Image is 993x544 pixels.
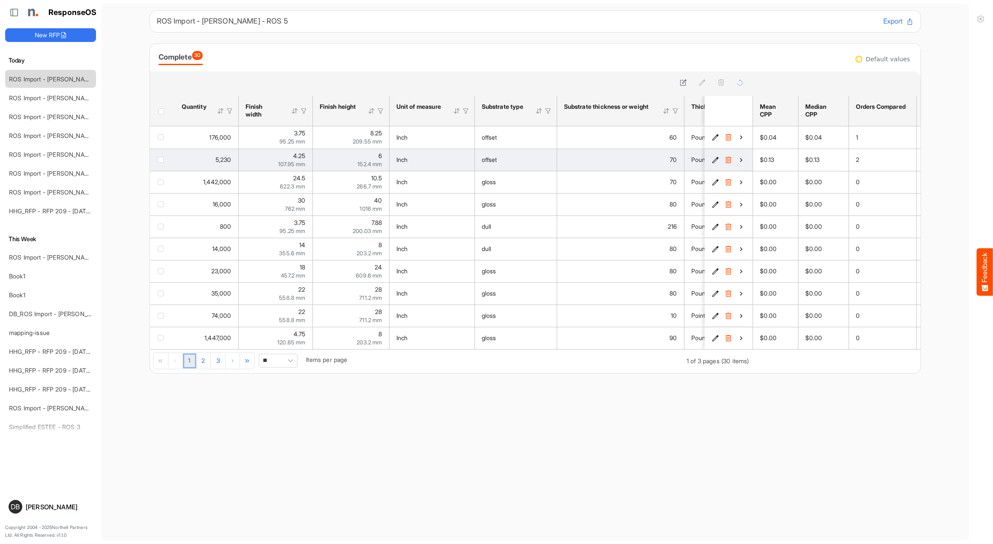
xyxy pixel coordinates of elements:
span: 152.4 mm [357,161,382,167]
span: Pound [691,178,709,185]
td: 0 is template cell Column Header orders-compared [849,215,917,238]
td: $0.00 is template cell Column Header median-cpp [798,282,849,305]
td: checkbox [150,327,175,349]
td: 216 is template cell Column Header httpsnorthellcomontologiesmapping-rulesmaterialhasmaterialthic... [557,215,684,238]
td: 10 is template cell Column Header httpsnorthellcomontologiesmapping-rulesmaterialhasmaterialthick... [557,305,684,327]
span: 8.25 [370,129,382,137]
td: gloss is template cell Column Header httpsnorthellcomontologiesmapping-rulesmaterialhassubstratem... [475,327,557,349]
button: Delete [724,334,733,342]
span: 0 [856,178,860,185]
span: 24 [375,263,382,271]
td: 0 is template cell Column Header orders-compared [849,260,917,282]
td: ef892a24-26e8-4421-99d2-bac5902df2a5 is template cell Column Header [705,171,754,193]
td: fecfffd0-42fb-4d36-b556-1c17442efcb4 is template cell Column Header [705,149,754,171]
div: Default values [866,56,910,62]
a: Page 2 of 3 Pages [196,353,211,369]
span: 23,000 [211,267,231,275]
span: $0.00 [805,245,822,252]
a: HHG_RFP - RFP 209 - [DATE] - ROS TEST 3 (LITE) [9,348,150,355]
td: 22 is template cell Column Header httpsnorthellcomontologiesmapping-rulesmeasurementhasfinishsize... [239,305,313,327]
td: Inch is template cell Column Header httpsnorthellcomontologiesmapping-rulesmeasurementhasunitofme... [390,149,475,171]
td: 800 is template cell Column Header httpsnorthellcomontologiesmapping-rulesorderhasquantity [175,215,239,238]
span: 5,230 [216,156,231,163]
td: $0.00 is template cell Column Header median-cpp [798,327,849,349]
td: Inch is template cell Column Header httpsnorthellcomontologiesmapping-rulesmeasurementhasunitofme... [390,327,475,349]
span: 95.25 mm [279,138,305,145]
td: 3.75 is template cell Column Header httpsnorthellcomontologiesmapping-rulesmeasurementhasfinishsi... [239,126,313,149]
div: Filter Icon [672,107,679,115]
td: Pound is template cell Column Header httpsnorthellcomontologiesmapping-rulesmaterialhasmaterialth... [684,171,796,193]
td: 8 is template cell Column Header httpsnorthellcomontologiesmapping-rulesmeasurementhasfinishsizeh... [313,327,390,349]
td: gloss is template cell Column Header httpsnorthellcomontologiesmapping-rulesmaterialhassubstratem... [475,171,557,193]
td: Inch is template cell Column Header httpsnorthellcomontologiesmapping-rulesmeasurementhasunitofme... [390,126,475,149]
span: gloss [482,178,496,185]
span: 14,000 [212,245,231,252]
span: 6 [378,152,382,159]
button: Export [883,16,914,27]
span: $0.00 [760,290,777,297]
td: 80 is template cell Column Header httpsnorthellcomontologiesmapping-rulesmaterialhasmaterialthick... [557,282,684,305]
button: Edit [711,178,720,186]
button: View [737,200,746,209]
div: Finish width [246,103,280,118]
td: ed65e238-7396-43ae-9743-835595c14910 is template cell Column Header [705,238,754,260]
span: Pound [691,290,709,297]
span: 107.95 mm [278,161,305,167]
span: 14 [299,241,305,248]
button: Edit [711,334,720,342]
div: Go to next page [225,353,240,368]
td: Pound is template cell Column Header httpsnorthellcomontologiesmapping-rulesmaterialhasmaterialth... [684,260,796,282]
td: Pound is template cell Column Header httpsnorthellcomontologiesmapping-rulesmaterialhasmaterialth... [684,327,796,349]
td: $0.00 is template cell Column Header mean-cpp [753,238,798,260]
td: a4c293ef-1629-4004-a4c3-30c47ae790a9 is template cell Column Header [705,282,754,305]
td: checkbox [150,126,175,149]
span: $0.00 [805,223,822,230]
span: 60 [669,134,677,141]
span: 70 [670,178,677,185]
h6: This Week [5,234,96,244]
span: 30 [298,197,305,204]
td: Pound is template cell Column Header httpsnorthellcomontologiesmapping-rulesmaterialhasmaterialth... [684,215,796,238]
button: Edit [711,311,720,320]
span: 200.03 mm [353,227,382,234]
span: 10.5 [371,174,382,182]
td: 0 is template cell Column Header orders-compared [849,305,917,327]
button: Edit [711,155,720,164]
td: 3db5b0c7-4a32-415f-a92c-43f5834f8323 is template cell Column Header [705,215,754,238]
button: View [737,267,746,275]
td: 70 is template cell Column Header httpsnorthellcomontologiesmapping-rulesmaterialhasmaterialthick... [557,149,684,171]
span: 16,000 [213,200,231,208]
td: $0.00 is template cell Column Header median-cpp [798,238,849,260]
span: Pagerdropdown [259,354,297,368]
button: View [737,311,746,320]
a: Book1 [9,291,25,299]
h6: Today [5,56,96,65]
span: $0.00 [805,178,822,185]
td: 3.75 is template cell Column Header httpsnorthellcomontologiesmapping-rulesmeasurementhasfinishsi... [239,215,313,238]
td: 1442000 is template cell Column Header httpsnorthellcomontologiesmapping-rulesorderhasquantity [175,171,239,193]
td: $0.00 is template cell Column Header median-cpp [798,260,849,282]
div: Quantity [182,103,206,111]
td: 55e6e294-054f-4a26-82e6-d88535fd236c is template cell Column Header [705,126,754,149]
button: Delete [724,311,733,320]
span: dull [482,245,492,252]
span: 28 [375,286,382,293]
a: Page 1 of 3 Pages [183,353,196,369]
td: $0.13 is template cell Column Header mean-cpp [753,149,798,171]
button: Delete [724,200,733,209]
td: 30 is template cell Column Header httpsnorthellcomontologiesmapping-rulesmeasurementhasfinishsize... [239,193,313,215]
td: offset is template cell Column Header httpsnorthellcomontologiesmapping-rulesmaterialhassubstrate... [475,149,557,171]
a: Book1 [9,272,25,280]
div: Filter Icon [377,107,384,115]
button: View [737,334,746,342]
span: 3.75 [294,219,306,226]
span: 18 [300,263,305,271]
span: 203.2 mm [357,250,382,257]
td: 80 is template cell Column Header httpsnorthellcomontologiesmapping-rulesmaterialhasmaterialthick... [557,238,684,260]
span: Inch [396,267,408,275]
td: 7.875 is template cell Column Header httpsnorthellcomontologiesmapping-rulesmeasurementhasfinishs... [313,215,390,238]
span: $0.00 [760,267,777,275]
td: 90 is template cell Column Header httpsnorthellcomontologiesmapping-rulesmaterialhasmaterialthick... [557,327,684,349]
span: $0.04 [760,134,777,141]
td: 24.5 is template cell Column Header httpsnorthellcomontologiesmapping-rulesmeasurementhasfinishsi... [239,171,313,193]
